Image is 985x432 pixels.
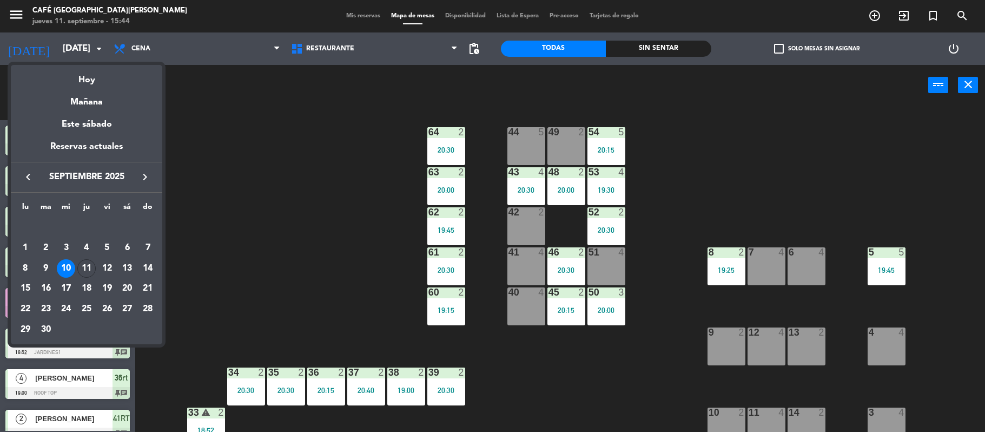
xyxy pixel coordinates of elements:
div: 23 [37,300,55,318]
button: keyboard_arrow_left [18,170,38,184]
div: Este sábado [11,109,162,140]
td: 5 de septiembre de 2025 [97,238,117,258]
i: keyboard_arrow_right [138,171,151,184]
div: 5 [98,239,116,257]
th: miércoles [56,201,76,218]
div: 22 [16,300,35,318]
div: 6 [118,239,136,257]
td: 26 de septiembre de 2025 [97,299,117,319]
td: 23 de septiembre de 2025 [36,299,56,319]
div: 30 [37,320,55,339]
div: 27 [118,300,136,318]
th: viernes [97,201,117,218]
td: 8 de septiembre de 2025 [15,258,36,279]
td: 18 de septiembre de 2025 [76,278,97,299]
i: keyboard_arrow_left [22,171,35,184]
div: 29 [16,320,35,339]
span: septiembre 2025 [38,170,135,184]
td: 13 de septiembre de 2025 [117,258,138,279]
td: 6 de septiembre de 2025 [117,238,138,258]
div: Reservas actuales [11,140,162,162]
div: 20 [118,279,136,298]
td: 25 de septiembre de 2025 [76,299,97,319]
td: SEP. [15,217,158,238]
th: sábado [117,201,138,218]
td: 15 de septiembre de 2025 [15,278,36,299]
td: 16 de septiembre de 2025 [36,278,56,299]
td: 19 de septiembre de 2025 [97,278,117,299]
th: lunes [15,201,36,218]
th: jueves [76,201,97,218]
td: 9 de septiembre de 2025 [36,258,56,279]
td: 17 de septiembre de 2025 [56,278,76,299]
div: Hoy [11,65,162,87]
td: 4 de septiembre de 2025 [76,238,97,258]
th: domingo [137,201,158,218]
td: 28 de septiembre de 2025 [137,299,158,319]
div: 13 [118,259,136,278]
div: 25 [77,300,96,318]
td: 11 de septiembre de 2025 [76,258,97,279]
td: 30 de septiembre de 2025 [36,319,56,340]
td: 10 de septiembre de 2025 [56,258,76,279]
div: 7 [138,239,157,257]
button: keyboard_arrow_right [135,170,155,184]
td: 27 de septiembre de 2025 [117,299,138,319]
td: 14 de septiembre de 2025 [137,258,158,279]
div: 10 [57,259,75,278]
td: 29 de septiembre de 2025 [15,319,36,340]
th: martes [36,201,56,218]
div: 11 [77,259,96,278]
td: 2 de septiembre de 2025 [36,238,56,258]
td: 3 de septiembre de 2025 [56,238,76,258]
td: 7 de septiembre de 2025 [137,238,158,258]
div: 4 [77,239,96,257]
td: 24 de septiembre de 2025 [56,299,76,319]
div: 1 [16,239,35,257]
div: 19 [98,279,116,298]
div: Mañana [11,87,162,109]
td: 1 de septiembre de 2025 [15,238,36,258]
div: 18 [77,279,96,298]
div: 15 [16,279,35,298]
div: 14 [138,259,157,278]
div: 9 [37,259,55,278]
div: 3 [57,239,75,257]
div: 17 [57,279,75,298]
td: 12 de septiembre de 2025 [97,258,117,279]
td: 21 de septiembre de 2025 [137,278,158,299]
div: 16 [37,279,55,298]
td: 22 de septiembre de 2025 [15,299,36,319]
div: 26 [98,300,116,318]
div: 21 [138,279,157,298]
div: 28 [138,300,157,318]
td: 20 de septiembre de 2025 [117,278,138,299]
div: 8 [16,259,35,278]
div: 2 [37,239,55,257]
div: 12 [98,259,116,278]
div: 24 [57,300,75,318]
